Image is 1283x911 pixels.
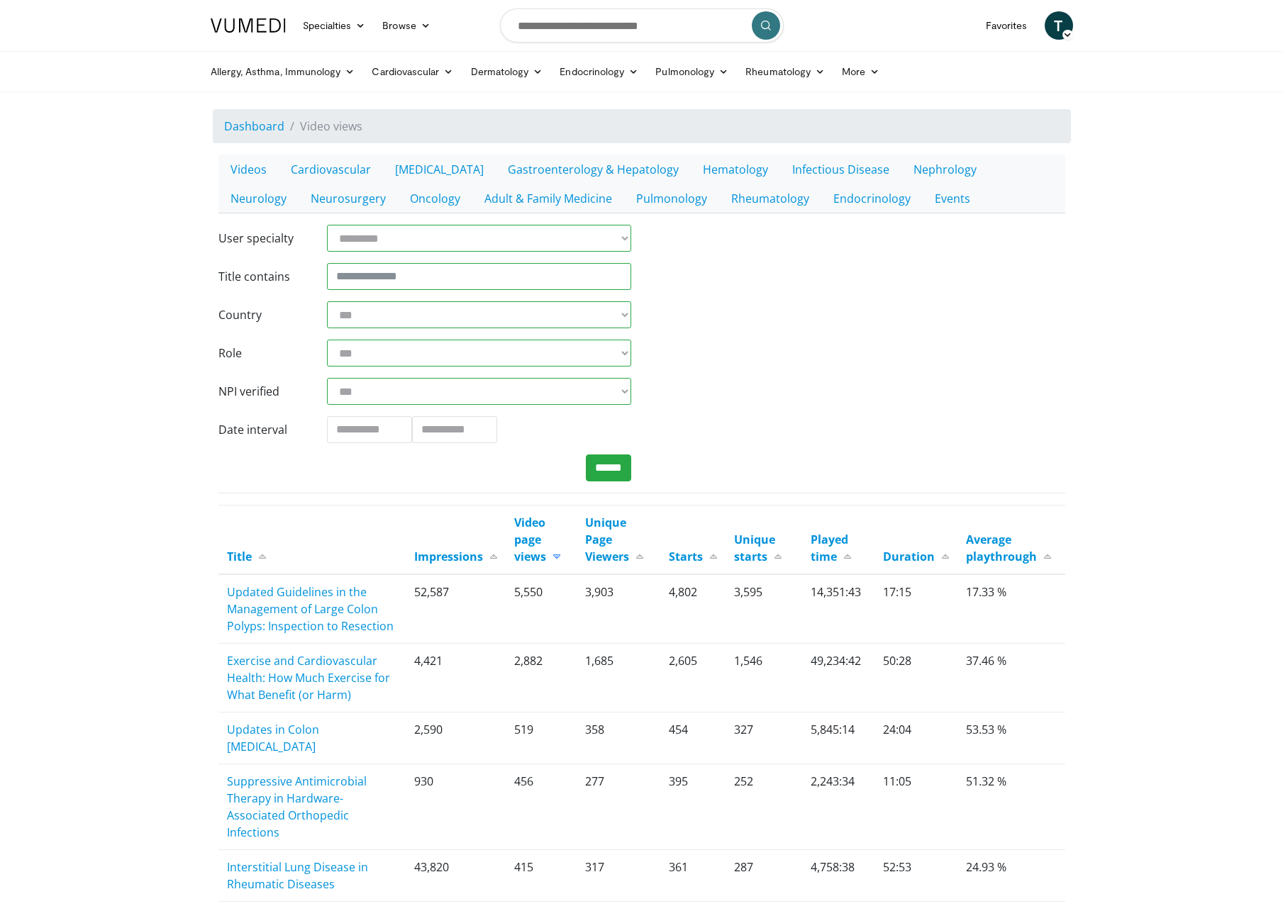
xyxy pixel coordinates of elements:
a: Updates in Colon [MEDICAL_DATA] [227,722,319,754]
td: 4,758:38 [802,850,874,902]
a: Favorites [977,11,1036,40]
td: 53.53 % [957,712,1065,764]
label: Title contains [208,263,316,290]
a: Exercise and Cardiovascular Health: How Much Exercise for What Benefit (or Harm) [227,653,390,703]
td: 415 [506,850,576,902]
input: Search topics, interventions [500,9,784,43]
td: 49,234:42 [802,644,874,712]
a: Title [227,549,266,564]
td: 4,421 [406,644,506,712]
a: [MEDICAL_DATA] [383,155,496,184]
a: Browse [374,11,439,40]
a: Gastroenterology & Hepatology [496,155,691,184]
td: 454 [660,712,726,764]
a: Dermatology [462,57,552,86]
img: VuMedi Logo [211,18,286,33]
td: 4,802 [660,574,726,644]
a: Played time [811,532,851,564]
a: Updated Guidelines in the Management of Large Colon Polyps: Inspection to Resection [227,584,394,634]
td: 252 [726,764,802,850]
td: 52:53 [874,850,957,902]
label: Role [208,340,316,367]
td: 327 [726,712,802,764]
td: 11:05 [874,764,957,850]
td: 3,903 [577,574,660,644]
td: 50:28 [874,644,957,712]
a: Suppressive Antimicrobial Therapy in Hardware-Associated Orthopedic Infections [227,773,367,840]
td: 1,546 [726,644,802,712]
td: 2,882 [506,644,576,712]
a: Impressions [414,549,497,564]
a: Pulmonology [624,184,719,213]
td: 14,351:43 [802,574,874,644]
a: Endocrinology [821,184,923,213]
td: 456 [506,764,576,850]
td: 287 [726,850,802,902]
li: Video views [284,118,362,135]
td: 2,243:34 [802,764,874,850]
a: More [833,57,888,86]
a: Nephrology [901,155,989,184]
td: 24:04 [874,712,957,764]
td: 5,550 [506,574,576,644]
a: Average playthrough [966,532,1051,564]
td: 2,590 [406,712,506,764]
td: 2,605 [660,644,726,712]
td: 24.93 % [957,850,1065,902]
a: Events [923,184,982,213]
a: Neurology [218,184,299,213]
a: Allergy, Asthma, Immunology [202,57,364,86]
td: 519 [506,712,576,764]
td: 37.46 % [957,644,1065,712]
a: Cardiovascular [279,155,383,184]
td: 317 [577,850,660,902]
a: T [1045,11,1073,40]
a: Pulmonology [647,57,737,86]
a: Starts [669,549,717,564]
a: Rheumatology [719,184,821,213]
td: 17.33 % [957,574,1065,644]
a: Rheumatology [737,57,833,86]
a: Hematology [691,155,780,184]
a: Specialties [294,11,374,40]
td: 3,595 [726,574,802,644]
a: Videos [218,155,279,184]
td: 1,685 [577,644,660,712]
td: 277 [577,764,660,850]
a: Neurosurgery [299,184,398,213]
a: Unique Page Viewers [585,515,643,564]
a: Adult & Family Medicine [472,184,624,213]
a: Duration [883,549,949,564]
a: Unique starts [734,532,782,564]
a: Endocrinology [551,57,647,86]
a: Infectious Disease [780,155,901,184]
label: Country [208,301,316,328]
td: 361 [660,850,726,902]
td: 5,845:14 [802,712,874,764]
a: Interstitial Lung Disease in Rheumatic Diseases [227,859,368,892]
a: Video page views [514,515,560,564]
td: 17:15 [874,574,957,644]
td: 43,820 [406,850,506,902]
a: Oncology [398,184,472,213]
td: 395 [660,764,726,850]
nav: breadcrumb [213,109,1071,143]
td: 930 [406,764,506,850]
label: Date interval [208,416,316,443]
a: Dashboard [224,118,284,134]
td: 358 [577,712,660,764]
td: 52,587 [406,574,506,644]
a: Cardiovascular [363,57,462,86]
label: NPI verified [208,378,316,405]
label: User specialty [208,225,316,252]
td: 51.32 % [957,764,1065,850]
